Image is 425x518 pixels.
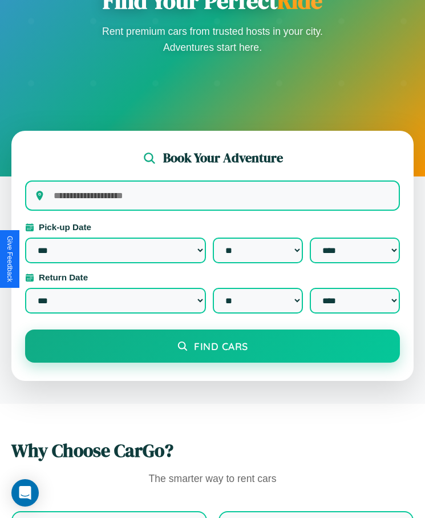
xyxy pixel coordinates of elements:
[11,470,414,488] p: The smarter way to rent cars
[6,236,14,282] div: Give Feedback
[25,272,400,282] label: Return Date
[11,438,414,463] h2: Why Choose CarGo?
[25,330,400,363] button: Find Cars
[163,149,283,167] h2: Book Your Adventure
[25,222,400,232] label: Pick-up Date
[11,479,39,507] div: Open Intercom Messenger
[99,23,327,55] p: Rent premium cars from trusted hosts in your city. Adventures start here.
